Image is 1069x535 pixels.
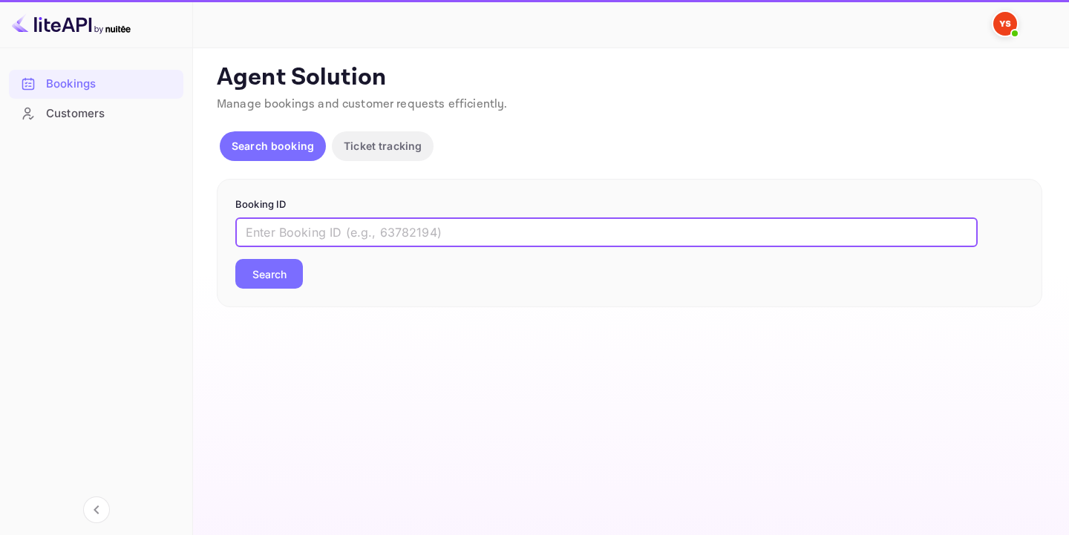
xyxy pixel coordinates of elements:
[217,63,1042,93] p: Agent Solution
[235,259,303,289] button: Search
[12,12,131,36] img: LiteAPI logo
[9,70,183,99] div: Bookings
[46,76,176,93] div: Bookings
[9,99,183,127] a: Customers
[344,138,422,154] p: Ticket tracking
[235,217,978,247] input: Enter Booking ID (e.g., 63782194)
[9,70,183,97] a: Bookings
[232,138,314,154] p: Search booking
[217,96,508,112] span: Manage bookings and customer requests efficiently.
[83,496,110,523] button: Collapse navigation
[46,105,176,122] div: Customers
[235,197,1024,212] p: Booking ID
[9,99,183,128] div: Customers
[993,12,1017,36] img: Yandex Support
